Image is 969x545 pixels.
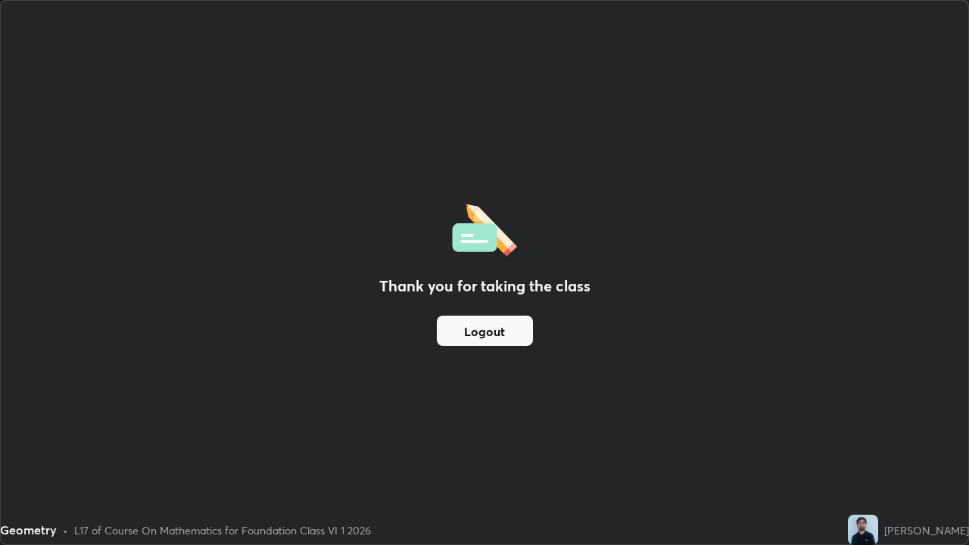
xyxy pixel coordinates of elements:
button: Logout [437,316,533,346]
div: • [63,522,68,538]
div: [PERSON_NAME] [884,522,969,538]
div: L17 of Course On Mathematics for Foundation Class VI 1 2026 [74,522,371,538]
img: offlineFeedback.1438e8b3.svg [452,199,517,257]
h2: Thank you for taking the class [379,275,590,297]
img: 1cf6deaae313479497ae8bb0658c53fe.jpg [848,515,878,545]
